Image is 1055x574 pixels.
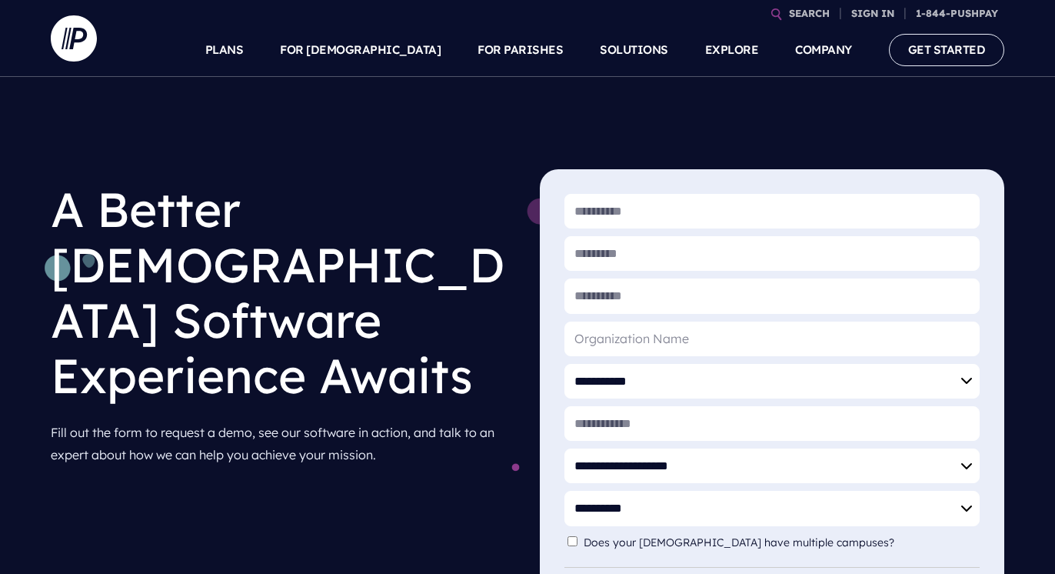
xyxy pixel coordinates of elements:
[478,23,563,77] a: FOR PARISHES
[51,415,515,472] p: Fill out the form to request a demo, see our software in action, and talk to an expert about how ...
[205,23,244,77] a: PLANS
[280,23,441,77] a: FOR [DEMOGRAPHIC_DATA]
[889,34,1005,65] a: GET STARTED
[584,536,902,549] label: Does your [DEMOGRAPHIC_DATA] have multiple campuses?
[705,23,759,77] a: EXPLORE
[564,322,980,356] input: Organization Name
[795,23,852,77] a: COMPANY
[51,169,515,415] h1: A Better [DEMOGRAPHIC_DATA] Software Experience Awaits
[600,23,668,77] a: SOLUTIONS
